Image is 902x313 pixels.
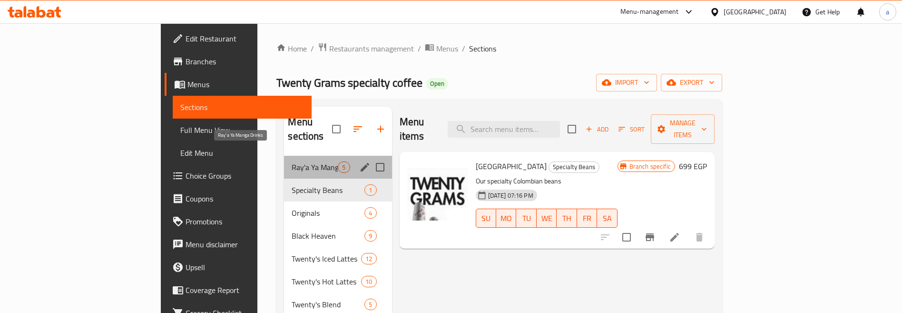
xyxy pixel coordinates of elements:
div: items [338,162,350,173]
span: 9 [365,232,376,241]
span: SA [601,212,613,225]
div: Specialty Beans [549,162,599,173]
span: 12 [362,254,376,263]
a: Edit Menu [173,141,312,164]
span: Specialty Beans [292,184,364,196]
button: Manage items [651,114,715,144]
span: Coupons [186,193,304,204]
span: WE [540,212,553,225]
span: import [604,77,649,89]
div: items [364,230,376,242]
li: / [462,43,465,54]
span: Menus [436,43,458,54]
button: Add [582,122,612,137]
button: export [661,74,722,91]
span: Promotions [186,216,304,227]
div: Specialty Beans1 [284,179,392,202]
div: [GEOGRAPHIC_DATA] [724,7,786,17]
span: 10 [362,277,376,286]
span: TU [520,212,532,225]
span: Manage items [658,117,707,141]
span: Select to update [617,227,637,247]
span: 4 [365,209,376,218]
div: Ray'a Ya Manga Drinks5edit [284,156,392,179]
span: Edit Menu [180,147,304,159]
span: TH [560,212,573,225]
a: Coverage Report [165,279,312,302]
a: Menu disclaimer [165,233,312,256]
span: Sections [469,43,496,54]
button: Add section [369,118,392,141]
span: Branch specific [626,162,675,171]
a: Menus [425,42,458,55]
button: TH [557,209,577,228]
span: Specialty Beans [549,162,599,172]
button: import [596,74,657,91]
div: Open [426,78,448,90]
span: Choice Groups [186,170,304,182]
span: Full Menu View [180,124,304,136]
span: 5 [338,163,349,172]
span: Originals [292,207,364,219]
li: / [311,43,314,54]
button: FR [577,209,597,228]
span: [DATE] 07:16 PM [484,191,537,200]
a: Full Menu View [173,119,312,141]
span: Twenty Grams specialty coffee [276,72,422,93]
div: items [364,184,376,196]
div: items [361,276,376,287]
span: Select all sections [326,119,346,139]
span: Sort sections [346,118,369,141]
span: Edit Restaurant [186,33,304,44]
span: Open [426,80,448,88]
a: Edit menu item [669,232,680,243]
div: items [364,299,376,310]
h2: Menu items [400,115,436,143]
div: Black Heaven9 [284,224,392,247]
div: items [361,253,376,264]
span: Twenty's Iced Lattes [292,253,361,264]
a: Promotions [165,210,312,233]
span: export [668,77,715,89]
span: Menus [187,79,304,90]
span: MO [500,212,512,225]
span: Twenty's Blend [292,299,364,310]
span: 5 [365,300,376,309]
div: Twenty's Iced Lattes12 [284,247,392,270]
span: Twenty's Hot Lattes [292,276,361,287]
span: Ray'a Ya Manga Drinks [292,162,338,173]
span: Select section [562,119,582,139]
input: search [448,121,560,138]
h6: 699 EGP [679,160,707,173]
button: delete [688,226,711,249]
span: 1 [365,186,376,195]
button: edit [358,160,372,174]
div: Twenty's Hot Lattes10 [284,270,392,293]
button: Sort [616,122,647,137]
div: Originals4 [284,202,392,224]
span: Coverage Report [186,284,304,296]
span: Upsell [186,262,304,273]
button: TU [516,209,536,228]
button: SU [476,209,496,228]
span: a [886,7,889,17]
span: Black Heaven [292,230,364,242]
span: FR [581,212,593,225]
span: [GEOGRAPHIC_DATA] [476,159,547,173]
a: Branches [165,50,312,73]
a: Restaurants management [318,42,414,55]
nav: breadcrumb [276,42,722,55]
span: Restaurants management [329,43,414,54]
img: Colombia [407,160,468,221]
button: Branch-specific-item [638,226,661,249]
a: Coupons [165,187,312,210]
button: SA [597,209,617,228]
div: Menu-management [620,6,679,18]
span: Add [584,124,610,135]
a: Edit Restaurant [165,27,312,50]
